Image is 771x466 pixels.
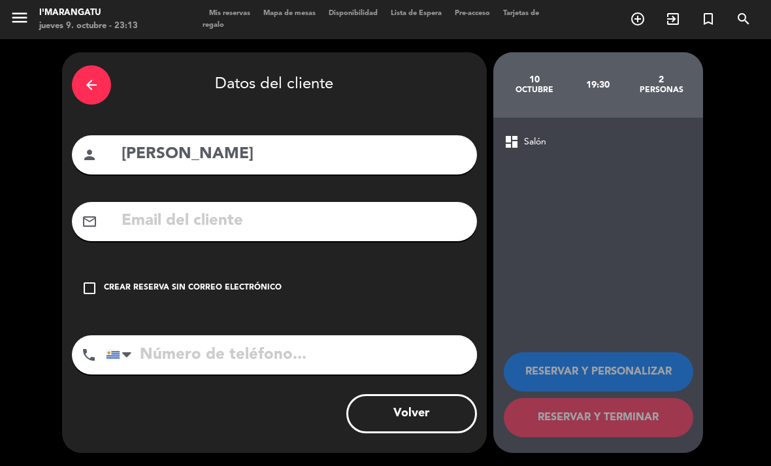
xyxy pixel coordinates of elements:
i: person [82,147,97,163]
input: Número de teléfono... [106,335,477,374]
i: phone [81,347,97,363]
i: exit_to_app [665,11,681,27]
div: jueves 9. octubre - 23:13 [39,20,138,33]
i: menu [10,8,29,27]
div: Uruguay: +598 [107,336,137,374]
button: RESERVAR Y TERMINAR [504,398,693,437]
button: menu [10,8,29,32]
span: Pre-acceso [448,10,497,17]
input: Nombre del cliente [120,141,467,168]
span: BUSCAR [726,8,761,30]
button: Volver [346,394,477,433]
i: turned_in_not [700,11,716,27]
span: Lista de Espera [384,10,448,17]
div: 19:30 [566,62,630,108]
span: Reserva especial [691,8,726,30]
input: Email del cliente [120,208,467,235]
i: mail_outline [82,214,97,229]
span: Mis reservas [203,10,257,17]
span: dashboard [504,134,519,150]
i: check_box_outline_blank [82,280,97,296]
div: I'marangatu [39,7,138,20]
span: Mapa de mesas [257,10,322,17]
i: add_circle_outline [630,11,646,27]
div: octubre [503,85,566,95]
i: arrow_back [84,77,99,93]
div: 2 [630,75,693,85]
div: 10 [503,75,566,85]
div: Crear reserva sin correo electrónico [104,282,282,295]
span: WALK IN [655,8,691,30]
button: RESERVAR Y PERSONALIZAR [504,352,693,391]
span: Salón [524,135,546,150]
div: Datos del cliente [72,62,477,108]
span: Disponibilidad [322,10,384,17]
i: search [736,11,751,27]
div: personas [630,85,693,95]
span: RESERVAR MESA [620,8,655,30]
